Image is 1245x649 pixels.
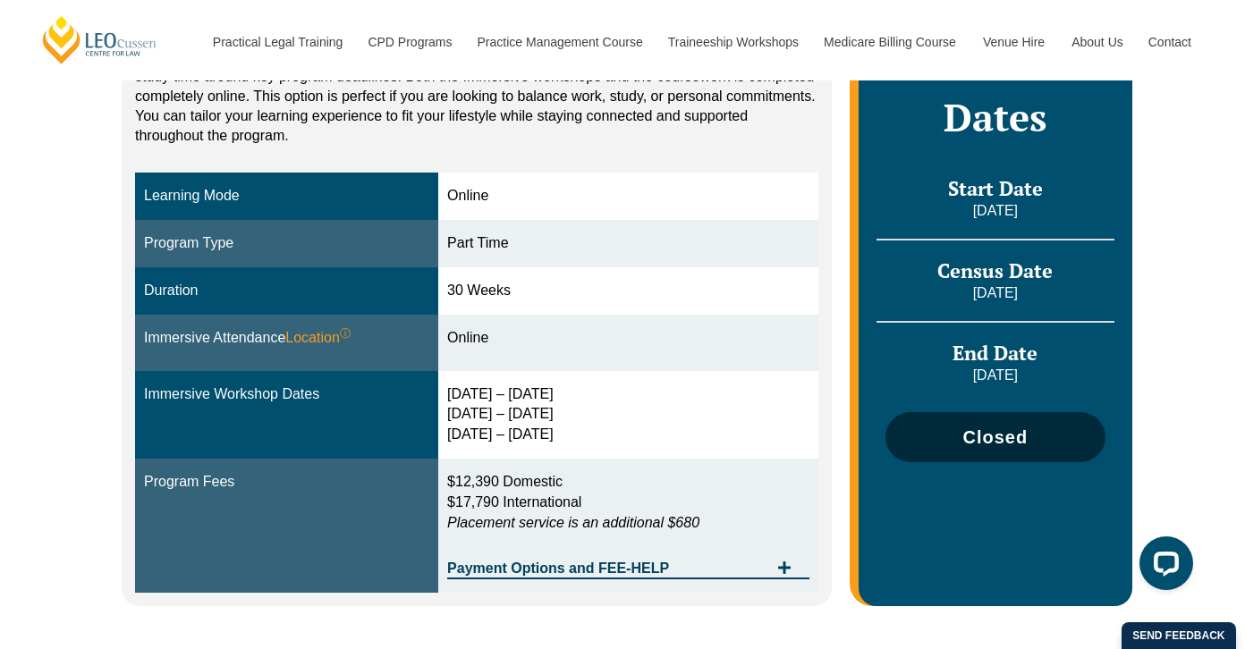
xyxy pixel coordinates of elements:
[877,283,1114,303] p: [DATE]
[285,328,351,349] span: Location
[144,186,429,206] div: Learning Mode
[144,384,429,405] div: Immersive Workshop Dates
[970,4,1058,80] a: Venue Hire
[1125,529,1200,604] iframe: LiveChat chat widget
[199,4,355,80] a: Practical Legal Training
[877,201,1114,221] p: [DATE]
[1058,4,1135,80] a: About Us
[447,328,809,349] div: Online
[810,4,970,80] a: Medicare Billing Course
[877,95,1114,139] h2: Dates
[447,384,809,446] div: [DATE] – [DATE] [DATE] – [DATE] [DATE] – [DATE]
[885,412,1105,462] a: Closed
[962,428,1028,446] span: Closed
[144,472,429,493] div: Program Fees
[447,494,581,510] span: $17,790 International
[447,233,809,254] div: Part Time
[447,281,809,301] div: 30 Weeks
[144,328,429,349] div: Immersive Attendance
[144,281,429,301] div: Duration
[447,515,699,530] em: Placement service is an additional $680
[144,233,429,254] div: Program Type
[948,175,1043,201] span: Start Date
[655,4,810,80] a: Traineeship Workshops
[135,47,818,146] p: Online learning provides the ultimate flexibility: You can study from anywhere, with the freedom ...
[447,186,809,206] div: Online
[953,340,1037,366] span: End Date
[447,474,563,489] span: $12,390 Domestic
[1135,4,1205,80] a: Contact
[354,4,463,80] a: CPD Programs
[340,327,351,340] sup: ⓘ
[937,257,1053,283] span: Census Date
[40,14,159,65] a: [PERSON_NAME] Centre for Law
[447,561,768,576] span: Payment Options and FEE-HELP
[464,4,655,80] a: Practice Management Course
[877,366,1114,385] p: [DATE]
